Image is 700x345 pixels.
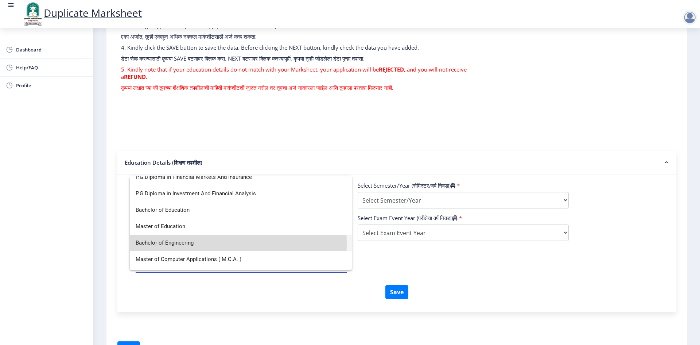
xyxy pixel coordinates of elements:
span: Bachelor of Engineering [136,235,346,251]
span: Master of Computer Applications ( M.C.A. ) [136,251,346,268]
span: Master of Education [136,218,346,235]
span: Bachelor of Education [136,202,346,218]
span: Master of Engineering [136,268,346,284]
span: P.G.Diploma in Financial Markets And Insurance [136,169,346,185]
span: P.G.Diploma in Investment And Financial Analysis [136,185,346,202]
